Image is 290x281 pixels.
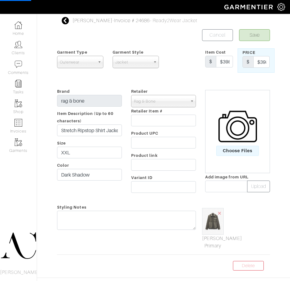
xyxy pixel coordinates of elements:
[242,50,255,55] span: Price
[131,131,159,136] span: Product UPC
[216,146,259,156] span: Choose Files
[14,138,22,146] img: garments-icon-b7da505a4dc4fd61783c78ac3ca0ef83fa9d6f193b1c9dc38574b1d14d53ca28.png
[57,203,86,212] span: Styling Notes
[57,163,69,168] span: Color
[218,107,257,146] img: camera-icon-fc4d3dba96d4bd47ec8a31cd2c90eca330c9151d3c012df1ec2579f4b5ff7bac.png
[14,60,22,68] img: comment-icon-a0a6a9ef722e966f86d9cbdc48e553b5cf19dbc54f86b18d962a5391bc8f6eb6.png
[14,41,22,48] img: clients-icon-6bae9207a08558b7cb47a8932f037763ab4055f8c8b6bfacd5dc20c3e0201464.png
[205,56,216,67] div: $
[242,56,254,68] div: $
[131,109,163,113] span: Retailer Item #
[57,50,87,55] span: Garment Type
[115,56,151,68] span: Jacket
[247,181,270,192] button: Upload
[202,235,224,250] a: Mark As Primary
[14,80,22,88] img: reminder-icon-8004d30b9f0a5d33ae49ab947aed9ed385cf756f9e5892f1edd6e32f2345188e.png
[14,119,22,127] img: orders-icon-0abe47150d42831381b5fb84f609e132dff9fe21cb692f30cb5eec754e2cba89.png
[72,18,113,23] a: [PERSON_NAME]
[217,209,222,217] span: ×
[205,50,226,55] span: Item Cost
[239,29,270,41] button: Save
[14,21,22,29] img: dashboard-icon-dbcd8f5a0b271acd01030246c82b418ddd0df26cd7fceb0bd07c9910d44c42f6.png
[113,50,143,55] span: Garment Style
[131,89,148,94] span: Retailer
[134,95,188,108] span: Rag & Bone
[60,56,95,68] span: Outerwear
[277,3,285,11] img: gear-icon-white-bd11855cb880d31180b6d7d6211b90ccbf57a29d726f0c71d8c61bd08dd39cc2.png
[202,29,233,41] a: Cancel
[202,208,224,235] img: Stretch-Ripstop-Shirt-Jacket-411.jpeg
[14,100,22,107] img: garments-icon-b7da505a4dc4fd61783c78ac3ca0ef83fa9d6f193b1c9dc38574b1d14d53ca28.png
[57,89,70,94] span: Brand
[233,261,264,271] a: Delete
[131,153,158,158] span: Product link
[57,111,114,123] span: Item Description (Up to 60 characters)
[221,2,277,12] img: garmentier-logo-header-white-b43fb05a5012e4ada735d5af1a66efaba907eab6374d6393d1fbf88cb4ef424d.png
[72,17,197,24] div: - - Ready2Wear Jacket
[131,175,153,180] span: Variant ID
[57,141,66,145] span: Size
[205,175,249,179] span: Add image from URL
[114,18,150,23] a: Invoice # 24686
